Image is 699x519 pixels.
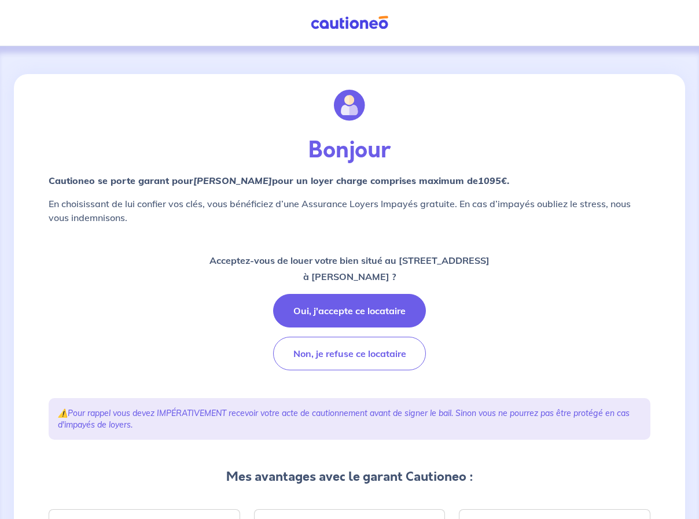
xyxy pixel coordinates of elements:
[49,137,650,164] p: Bonjour
[49,468,650,486] p: Mes avantages avec le garant Cautioneo :
[49,175,509,186] strong: Cautioneo se porte garant pour pour un loyer charge comprises maximum de .
[193,175,272,186] em: [PERSON_NAME]
[49,197,650,224] p: En choisissant de lui confier vos clés, vous bénéficiez d’une Assurance Loyers Impayés gratuite. ...
[306,16,393,30] img: Cautioneo
[273,294,426,327] button: Oui, j'accepte ce locataire
[334,90,365,121] img: illu_account.svg
[273,337,426,370] button: Non, je refuse ce locataire
[478,175,507,186] em: 1095€
[209,252,490,285] p: Acceptez-vous de louer votre bien situé au [STREET_ADDRESS] à [PERSON_NAME] ?
[58,407,641,430] p: ⚠️
[58,408,630,430] em: Pour rappel vous devez IMPÉRATIVEMENT recevoir votre acte de cautionnement avant de signer le bai...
